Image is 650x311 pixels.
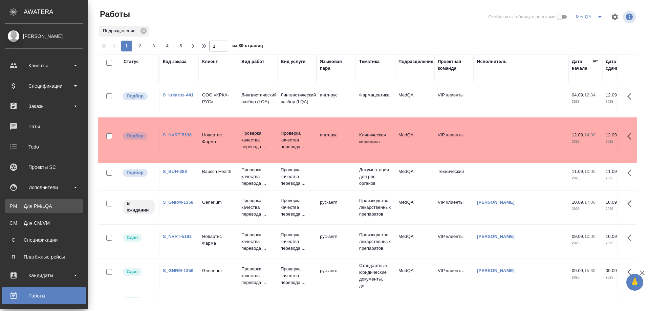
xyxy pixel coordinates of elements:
[175,41,186,51] button: 5
[202,92,235,105] p: ООО «КРКА-РУС»
[241,92,274,105] p: Лингвистический разбор (LQA)
[2,159,86,176] a: Проекты SC
[5,121,83,132] div: Чаты
[623,230,640,246] button: Здесь прячутся важные кнопки
[359,58,380,65] div: Тематика
[202,267,235,274] p: Generium
[163,132,192,137] a: S_NVRT-5196
[163,169,187,174] a: S_BUH-386
[122,233,155,242] div: Менеджер проверил работу исполнителя, передает ее на следующий этап
[572,98,599,105] p: 2025
[317,264,356,288] td: рус-англ
[127,297,138,304] p: Сдан
[606,206,633,213] p: 2025
[98,9,130,20] span: Работы
[281,296,313,303] p: LQA общее
[606,175,633,182] p: 2025
[434,128,474,152] td: VIP клиенты
[163,234,192,239] a: S_NVRT-5192
[438,58,470,72] div: Проектная команда
[162,43,173,49] span: 4
[572,274,599,281] p: 2025
[5,61,83,71] div: Клиенты
[163,297,191,309] a: medqa_AwA-1829
[623,88,640,105] button: Здесь прячутся важные кнопки
[359,296,392,310] p: Клиническая медицина
[241,296,274,303] p: LQA общее
[124,58,139,65] div: Статус
[606,200,618,205] p: 10.09,
[5,81,83,91] div: Спецификации
[202,168,235,175] p: Bausch Health
[606,234,618,239] p: 10.09,
[395,128,434,152] td: MedQA
[572,297,584,302] p: 08.09,
[606,138,633,145] p: 2025
[572,169,584,174] p: 11.09,
[127,268,138,275] p: Сдан
[202,199,235,206] p: Generium
[434,88,474,112] td: VIP клиенты
[626,274,643,291] button: 🙏
[606,274,633,281] p: 2025
[606,240,633,247] p: 2025
[99,26,149,37] div: Подразделение
[395,88,434,112] td: MedQA
[148,41,159,51] button: 3
[5,250,83,264] a: ППлатёжные рейсы
[2,287,86,304] a: Работы
[359,166,392,187] p: Документация для рег. органов
[572,206,599,213] p: 2025
[606,169,618,174] p: 11.09,
[584,234,595,239] p: 10:00
[103,27,138,34] p: Подразделение
[8,253,80,260] div: Платёжные рейсы
[122,92,155,101] div: Можно подбирать исполнителей
[281,266,313,286] p: Проверка качества перевода ...
[317,230,356,253] td: рус-англ
[127,169,144,176] p: Подбор
[477,58,507,65] div: Исполнитель
[623,196,640,212] button: Здесь прячутся важные кнопки
[395,230,434,253] td: MedQA
[477,268,515,273] a: [PERSON_NAME]
[148,43,159,49] span: 3
[395,165,434,188] td: MedQA
[202,58,218,65] div: Клиент
[606,98,633,105] p: 2025
[202,132,235,145] p: Новартис Фарма
[241,130,274,150] p: Проверка качества перевода ...
[122,267,155,276] div: Менеджер проверил работу исполнителя, передает ее на следующий этап
[434,230,474,253] td: VIP клиенты
[127,93,144,99] p: Подбор
[281,231,313,252] p: Проверка качества перевода ...
[241,58,264,65] div: Вид работ
[5,182,83,193] div: Исполнители
[359,197,392,218] p: Производство лекарственных препаратов
[241,197,274,218] p: Проверка качества перевода ...
[623,128,640,145] button: Здесь прячутся важные кнопки
[488,14,556,20] span: Отобразить таблицу с оценками
[572,200,584,205] p: 10.09,
[434,264,474,288] td: VIP клиенты
[572,175,599,182] p: 2025
[281,197,313,218] p: Проверка качества перевода ...
[606,92,618,97] p: 12.09,
[572,92,584,97] p: 04.09,
[127,133,144,139] p: Подбор
[572,240,599,247] p: 2025
[623,293,640,309] button: Здесь прячутся важные кнопки
[232,42,263,51] span: из 89 страниц
[607,9,623,25] span: Настроить таблицу
[5,32,83,40] div: [PERSON_NAME]
[359,92,392,98] p: Фармацевтика
[2,118,86,135] a: Чаты
[8,220,80,226] div: Для CM/VM
[584,200,595,205] p: 17:00
[572,138,599,145] p: 2025
[2,138,86,155] a: Todo
[5,270,83,281] div: Кандидаты
[359,262,392,289] p: Стандартные юридические документы, до...
[395,196,434,219] td: MedQA
[574,12,607,22] div: split button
